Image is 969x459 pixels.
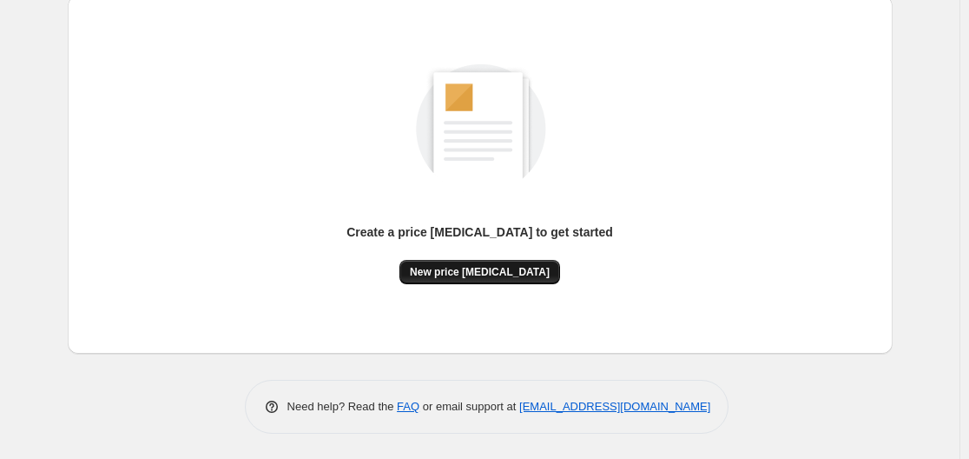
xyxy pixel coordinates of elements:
[397,400,419,413] a: FAQ
[519,400,710,413] a: [EMAIL_ADDRESS][DOMAIN_NAME]
[410,265,550,279] span: New price [MEDICAL_DATA]
[346,223,613,241] p: Create a price [MEDICAL_DATA] to get started
[287,400,398,413] span: Need help? Read the
[399,260,560,284] button: New price [MEDICAL_DATA]
[419,400,519,413] span: or email support at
